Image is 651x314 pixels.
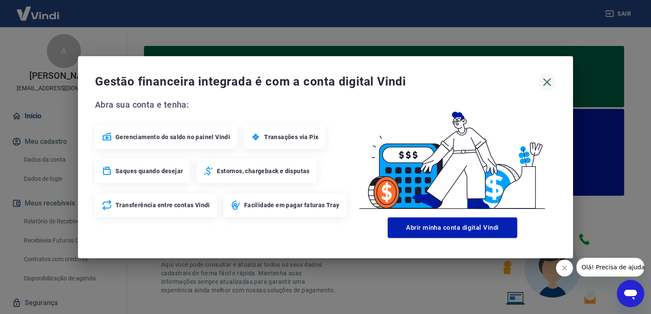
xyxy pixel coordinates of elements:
[95,98,349,111] span: Abra sua conta e tenha:
[115,201,210,209] span: Transferência entre contas Vindi
[388,217,517,238] button: Abrir minha conta digital Vindi
[556,260,573,277] iframe: Fechar mensagem
[264,133,318,141] span: Transações via Pix
[115,133,230,141] span: Gerenciamento do saldo no painel Vindi
[95,73,538,90] span: Gestão financeira integrada é com a conta digital Vindi
[217,167,309,175] span: Estornos, chargeback e disputas
[576,258,644,277] iframe: Mensagem da empresa
[349,98,556,214] img: Good Billing
[244,201,340,209] span: Facilidade em pagar faturas Tray
[115,167,183,175] span: Saques quando desejar
[5,6,72,13] span: Olá! Precisa de ajuda?
[617,280,644,307] iframe: Botão para abrir a janela de mensagens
